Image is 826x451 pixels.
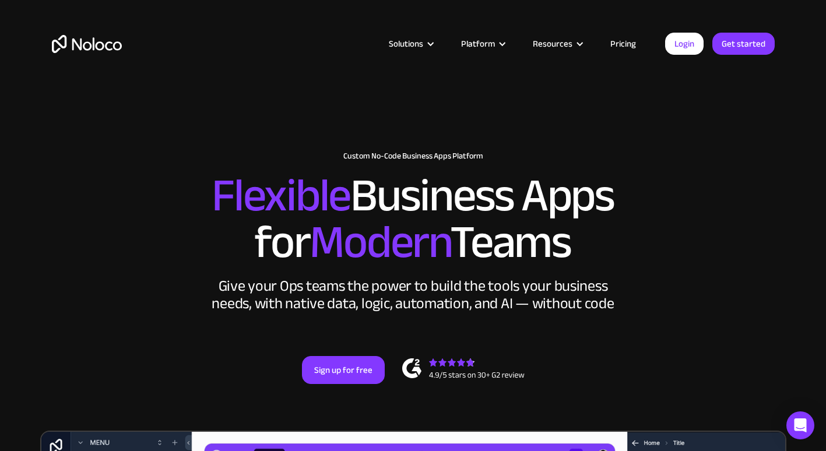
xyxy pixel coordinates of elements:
a: Sign up for free [302,356,385,384]
div: Platform [461,36,495,51]
div: Give your Ops teams the power to build the tools your business needs, with native data, logic, au... [209,277,617,312]
div: Solutions [389,36,423,51]
div: Resources [518,36,596,51]
a: Get started [712,33,775,55]
span: Modern [310,199,450,286]
span: Flexible [212,152,350,239]
h2: Business Apps for Teams [52,172,775,266]
h1: Custom No-Code Business Apps Platform [52,151,775,161]
div: Open Intercom Messenger [786,411,814,439]
div: Platform [447,36,518,51]
a: home [52,35,122,53]
a: Login [665,33,704,55]
div: Solutions [374,36,447,51]
a: Pricing [596,36,651,51]
div: Resources [533,36,572,51]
